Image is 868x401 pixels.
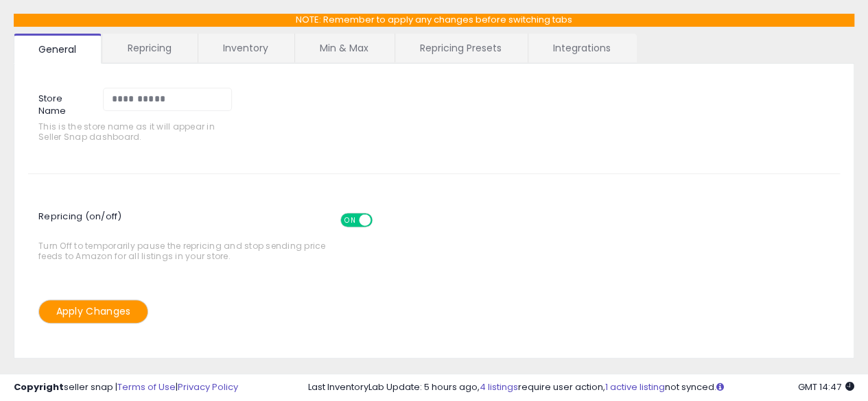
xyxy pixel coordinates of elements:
i: Click here to read more about un-synced listings. [716,382,724,391]
label: Store Name [28,88,93,118]
a: General [14,34,102,64]
span: Repricing (on/off) [38,203,385,241]
span: This is the store name as it will appear in Seller Snap dashboard. [38,121,239,143]
a: Repricing Presets [395,34,526,62]
a: Min & Max [295,34,393,62]
button: Apply Changes [38,300,148,324]
strong: Copyright [14,380,64,393]
a: Terms of Use [117,380,176,393]
a: Privacy Policy [178,380,238,393]
span: 2025-09-9 14:47 GMT [798,380,854,393]
a: Inventory [198,34,293,62]
a: 1 active listing [605,380,665,393]
div: seller snap | | [14,381,238,394]
span: ON [342,214,359,226]
a: 4 listings [480,380,518,393]
span: OFF [371,214,392,226]
span: Turn Off to temporarily pause the repricing and stop sending price feeds to Amazon for all listin... [38,206,333,262]
p: NOTE: Remember to apply any changes before switching tabs [14,14,854,27]
a: Repricing [103,34,196,62]
a: Integrations [528,34,635,62]
div: Last InventoryLab Update: 5 hours ago, require user action, not synced. [308,381,854,394]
